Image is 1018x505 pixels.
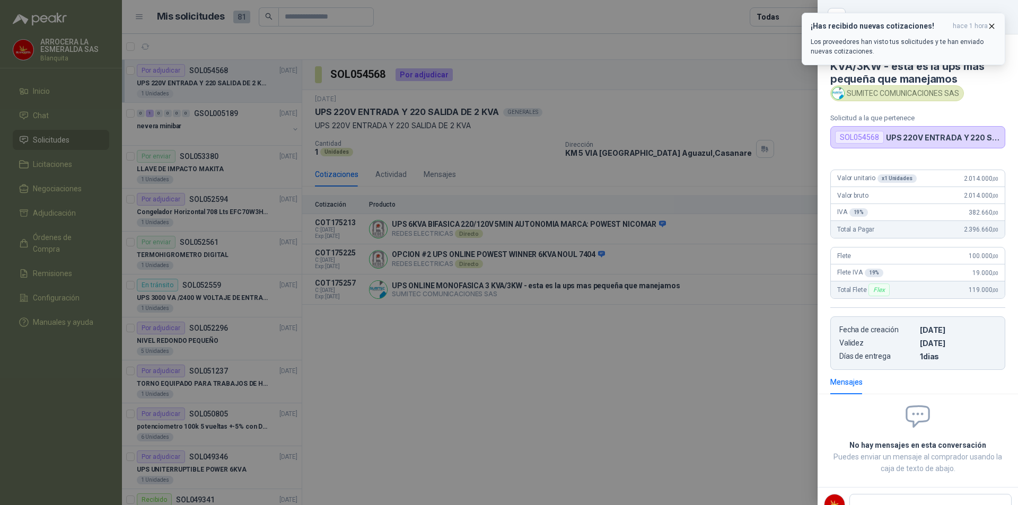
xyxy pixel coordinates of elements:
[920,339,996,348] p: [DATE]
[969,209,998,216] span: 382.660
[837,252,851,260] span: Flete
[868,283,889,296] div: Flex
[830,451,1005,474] p: Puedes enviar un mensaje al comprador usando la caja de texto de abajo.
[839,325,916,334] p: Fecha de creación
[839,352,916,361] p: Días de entrega
[920,352,996,361] p: 1 dias
[830,85,964,101] div: SUMITEC COMUNICACIONES SAS
[992,253,998,259] span: ,00
[837,174,917,183] span: Valor unitario
[830,114,1005,122] p: Solicitud a la que pertenece
[964,175,998,182] span: 2.014.000
[953,22,988,31] span: hace 1 hora
[830,11,843,23] button: Close
[830,439,1005,451] h2: No hay mensajes en esta conversación
[849,208,868,217] div: 19 %
[992,210,998,216] span: ,00
[964,226,998,233] span: 2.396.660
[877,174,917,183] div: x 1 Unidades
[837,208,868,217] span: IVA
[835,131,884,144] div: SOL054568
[830,376,863,388] div: Mensajes
[811,22,949,31] h3: ¡Has recibido nuevas cotizaciones!
[972,269,998,277] span: 19.000
[992,287,998,293] span: ,00
[811,37,996,56] p: Los proveedores han visto tus solicitudes y te han enviado nuevas cotizaciones.
[832,87,844,99] img: Company Logo
[992,270,998,276] span: ,00
[802,13,1005,65] button: ¡Has recibido nuevas cotizaciones!hace 1 hora Los proveedores han visto tus solicitudes y te han ...
[837,192,868,199] span: Valor bruto
[992,176,998,182] span: ,00
[837,283,892,296] span: Total Flete
[992,227,998,233] span: ,00
[837,226,874,233] span: Total a Pagar
[865,269,884,277] div: 19 %
[964,192,998,199] span: 2.014.000
[920,325,996,334] p: [DATE]
[992,193,998,199] span: ,00
[886,133,1001,142] p: UPS 220V ENTRADA Y 220 SALIDA DE 2 KVA
[969,286,998,294] span: 119.000
[837,269,883,277] span: Flete IVA
[852,8,1005,25] div: COT175257
[969,252,998,260] span: 100.000
[839,339,916,348] p: Validez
